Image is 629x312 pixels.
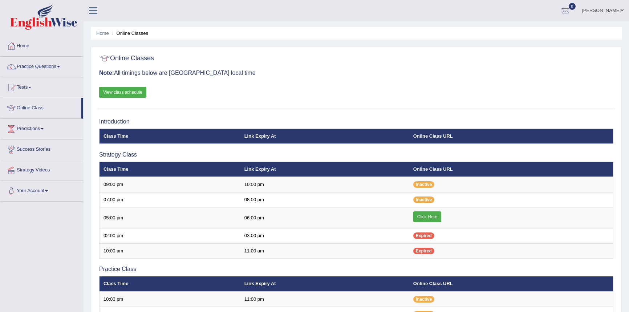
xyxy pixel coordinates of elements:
span: Inactive [413,296,435,303]
h3: Strategy Class [99,151,613,158]
a: Online Class [0,98,81,116]
td: 05:00 pm [100,207,240,228]
td: 11:00 pm [240,292,409,307]
h3: Practice Class [99,266,613,272]
b: Note: [99,70,114,76]
td: 08:00 pm [240,192,409,207]
li: Online Classes [110,30,148,37]
th: Class Time [100,162,240,177]
td: 06:00 pm [240,207,409,228]
a: View class schedule [99,87,146,98]
th: Link Expiry At [240,162,409,177]
h3: Introduction [99,118,613,125]
a: Strategy Videos [0,160,83,178]
th: Class Time [100,129,240,144]
td: 03:00 pm [240,228,409,244]
a: Practice Questions [0,57,83,75]
a: Success Stories [0,139,83,158]
a: Home [0,36,83,54]
span: 0 [569,3,576,10]
td: 11:00 am [240,243,409,259]
a: Home [96,31,109,36]
h3: All timings below are [GEOGRAPHIC_DATA] local time [99,70,613,76]
th: Online Class URL [409,162,613,177]
td: 10:00 pm [100,292,240,307]
td: 02:00 pm [100,228,240,244]
th: Link Expiry At [240,129,409,144]
a: Tests [0,77,83,96]
th: Online Class URL [409,129,613,144]
span: Expired [413,232,434,239]
a: Predictions [0,119,83,137]
th: Class Time [100,276,240,292]
td: 10:00 am [100,243,240,259]
h2: Online Classes [99,53,154,64]
span: Inactive [413,181,435,188]
a: Your Account [0,181,83,199]
th: Link Expiry At [240,276,409,292]
a: Click Here [413,211,441,222]
td: 09:00 pm [100,177,240,192]
span: Inactive [413,196,435,203]
span: Expired [413,248,434,254]
td: 10:00 pm [240,177,409,192]
th: Online Class URL [409,276,613,292]
td: 07:00 pm [100,192,240,207]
